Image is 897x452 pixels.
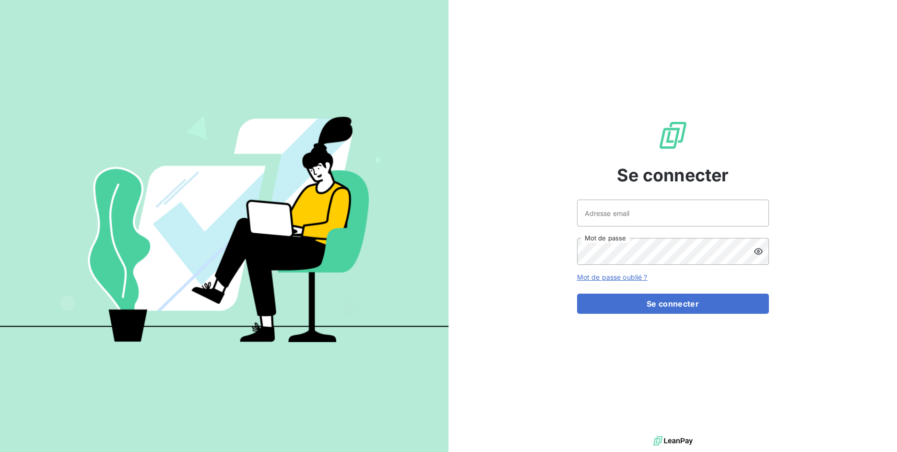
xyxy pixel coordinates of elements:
[658,120,688,151] img: Logo LeanPay
[577,200,769,226] input: placeholder
[653,434,693,448] img: logo
[617,162,729,188] span: Se connecter
[577,294,769,314] button: Se connecter
[577,273,648,281] a: Mot de passe oublié ?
